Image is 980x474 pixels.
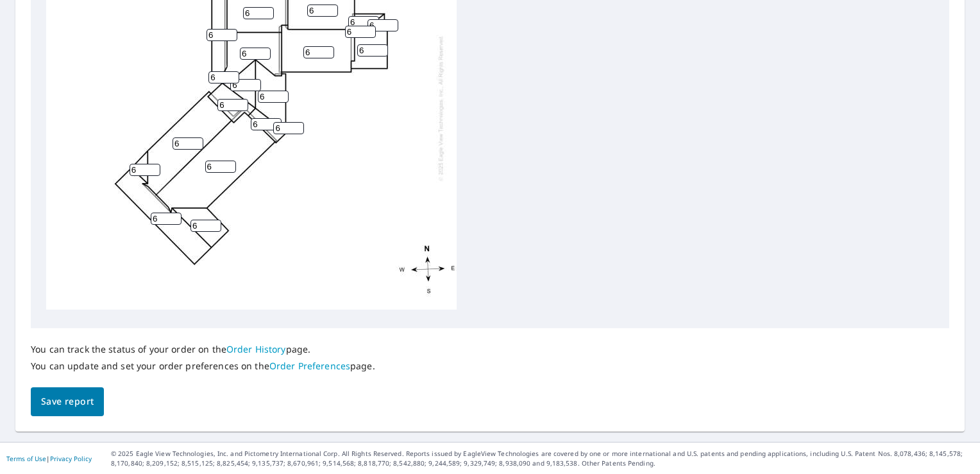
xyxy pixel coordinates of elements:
[31,344,375,355] p: You can track the status of your order on the page.
[50,454,92,463] a: Privacy Policy
[6,454,46,463] a: Terms of Use
[6,455,92,462] p: |
[269,360,350,372] a: Order Preferences
[31,387,104,416] button: Save report
[31,360,375,372] p: You can update and set your order preferences on the page.
[41,394,94,410] span: Save report
[226,343,286,355] a: Order History
[111,449,974,468] p: © 2025 Eagle View Technologies, Inc. and Pictometry International Corp. All Rights Reserved. Repo...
